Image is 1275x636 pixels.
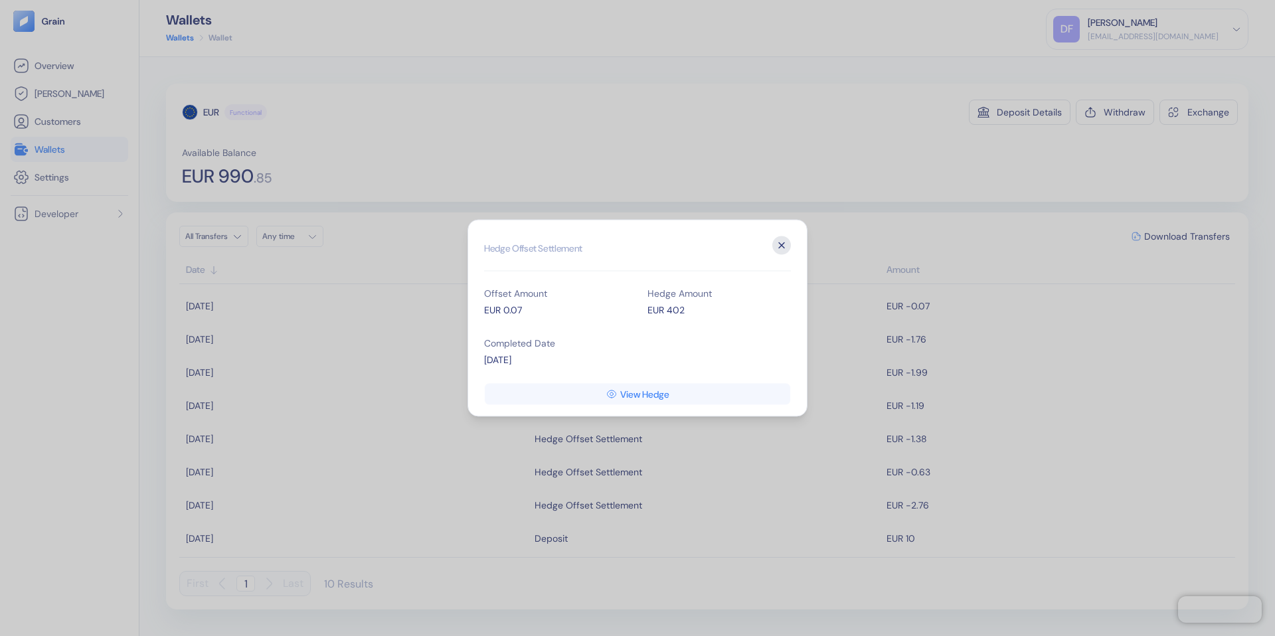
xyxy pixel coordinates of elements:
[647,303,791,317] div: EUR 402
[484,236,791,272] h2: Hedge Offset Settlement
[484,339,628,348] div: Completed Date
[647,289,791,298] div: Hedge Amount
[484,289,628,298] div: Offset Amount
[485,384,790,405] button: View Hedge
[484,303,628,317] div: EUR 0.07
[620,390,669,399] span: View Hedge
[484,353,628,367] div: [DATE]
